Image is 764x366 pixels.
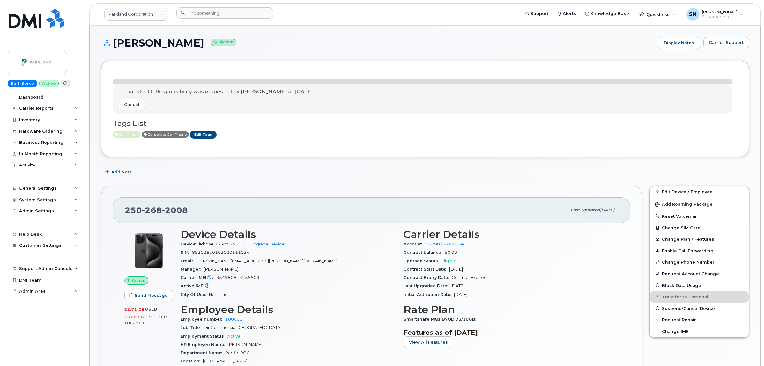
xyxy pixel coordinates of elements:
[124,101,139,107] span: Cancel
[658,37,700,49] a: Display Notes
[404,259,441,263] span: Upgrade Status
[404,329,619,336] h3: Features as of [DATE]
[111,169,132,175] span: Add Note
[452,275,487,280] span: Contract Expired
[225,350,250,355] span: Pacific ROC
[190,131,217,139] a: Edit Tags
[409,339,448,345] span: View All Features
[441,259,456,263] span: Eligible
[203,359,247,363] span: [GEOGRAPHIC_DATA]
[125,205,188,215] span: 250
[181,229,396,240] h3: Device Details
[209,292,228,297] span: Nanaimo
[650,280,749,291] button: Block Data Usage
[192,250,249,255] span: 89302610103020611024
[181,325,204,330] span: Job Title
[130,232,168,270] img: iPhone_15_Pro_Black.png
[404,292,454,297] span: Initial Activation Date
[404,275,452,280] span: Contract Expiry Date
[650,186,749,197] a: Edit Device / Employee
[662,248,714,253] span: Enable Call Forwarding
[650,256,749,268] button: Change Phone Number
[199,242,245,246] span: iPhone 13 Pro 256GB
[404,283,451,288] span: Last Upgraded Date
[204,267,238,272] span: [PERSON_NAME]
[181,242,199,246] span: Device
[135,292,168,298] span: Send Message
[181,275,216,280] span: Carrier IMEI
[650,291,749,303] button: Transfer to Personal
[404,267,449,272] span: Contract Start Date
[142,131,189,138] span: Active
[650,303,749,314] button: Suspend/Cancel Device
[454,292,468,297] span: [DATE]
[404,250,445,255] span: Contract balance
[404,336,453,348] button: View All Features
[125,89,313,95] span: Transfer Of Responsibility was requested by [PERSON_NAME] at [DATE]
[145,307,158,311] span: used
[227,334,241,339] span: Active
[142,205,162,215] span: 268
[247,242,285,246] a: + Upgrade Device
[655,202,713,208] span: Add Roaming Package
[650,197,749,210] button: Add Roaming Package
[204,325,282,330] span: Dir Commercial [GEOGRAPHIC_DATA]
[451,283,464,288] span: [DATE]
[214,283,219,288] span: —
[449,267,463,272] span: [DATE]
[650,326,749,337] button: Change IMEI
[228,342,262,347] span: [PERSON_NAME]
[162,205,188,215] span: 2008
[119,99,145,110] button: Cancel
[181,267,204,272] span: Manager
[650,268,749,279] button: Request Account Change
[124,315,144,319] span: 10.00 GB
[132,277,145,283] span: Active
[662,306,715,311] span: Suspend/Cancel Device
[662,237,714,242] span: Change Plan / Features
[404,229,619,240] h3: Carrier Details
[404,317,479,322] span: Smartshare Plus BYOD 75/10GB
[181,304,396,315] h3: Employee Details
[225,317,242,322] a: 100601
[709,40,744,46] span: Carrier Support
[181,283,214,288] span: Active IMEI
[181,317,225,322] span: Employee number
[650,245,749,256] button: Enable Call Forwarding
[181,292,209,297] span: City Of Use
[211,39,236,46] small: Active
[181,259,196,263] span: Email
[216,275,259,280] span: 354980613255509
[571,208,600,212] span: Last updated
[703,37,749,48] button: Carrier Support
[181,359,203,363] span: Location
[113,131,141,138] span: Active
[101,166,137,178] button: Add Note
[124,307,145,311] span: 22.71 GB
[426,242,466,246] a: 0529012449 - Bell
[445,250,457,255] span: $0.00
[600,208,614,212] span: [DATE]
[404,304,619,315] h3: Rate Plan
[650,210,749,222] button: Reset Voicemail
[181,342,228,347] span: HR Employee Name
[113,120,737,128] h3: Tags List
[181,350,225,355] span: Department Name
[650,222,749,233] button: Change SIM Card
[650,314,749,326] button: Request Repair
[650,233,749,245] button: Change Plan / Features
[101,37,655,48] h1: [PERSON_NAME]
[181,250,192,255] span: SIM
[124,290,173,301] button: Send Message
[404,242,426,246] span: Account
[196,259,337,263] span: [PERSON_NAME][EMAIL_ADDRESS][PERSON_NAME][DOMAIN_NAME]
[181,334,227,339] span: Employment Status
[124,315,167,325] span: included this month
